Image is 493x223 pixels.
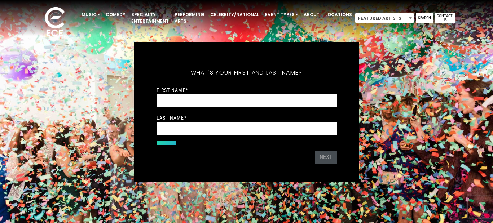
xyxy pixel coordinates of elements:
span: Featured Artists [355,13,414,23]
a: Contact Us [435,13,455,23]
a: Search [416,13,433,23]
a: Locations [322,9,355,21]
a: About [301,9,322,21]
a: Comedy [103,9,128,21]
img: ece_new_logo_whitev2-1.png [37,5,73,40]
a: Performing Arts [172,9,207,27]
a: Specialty Entertainment [128,9,172,27]
a: Event Types [262,9,301,21]
h5: What's your first and last name? [157,60,337,86]
a: Music [79,9,103,21]
a: Celebrity/National [207,9,262,21]
label: First Name [157,87,188,93]
label: Last Name [157,115,187,121]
